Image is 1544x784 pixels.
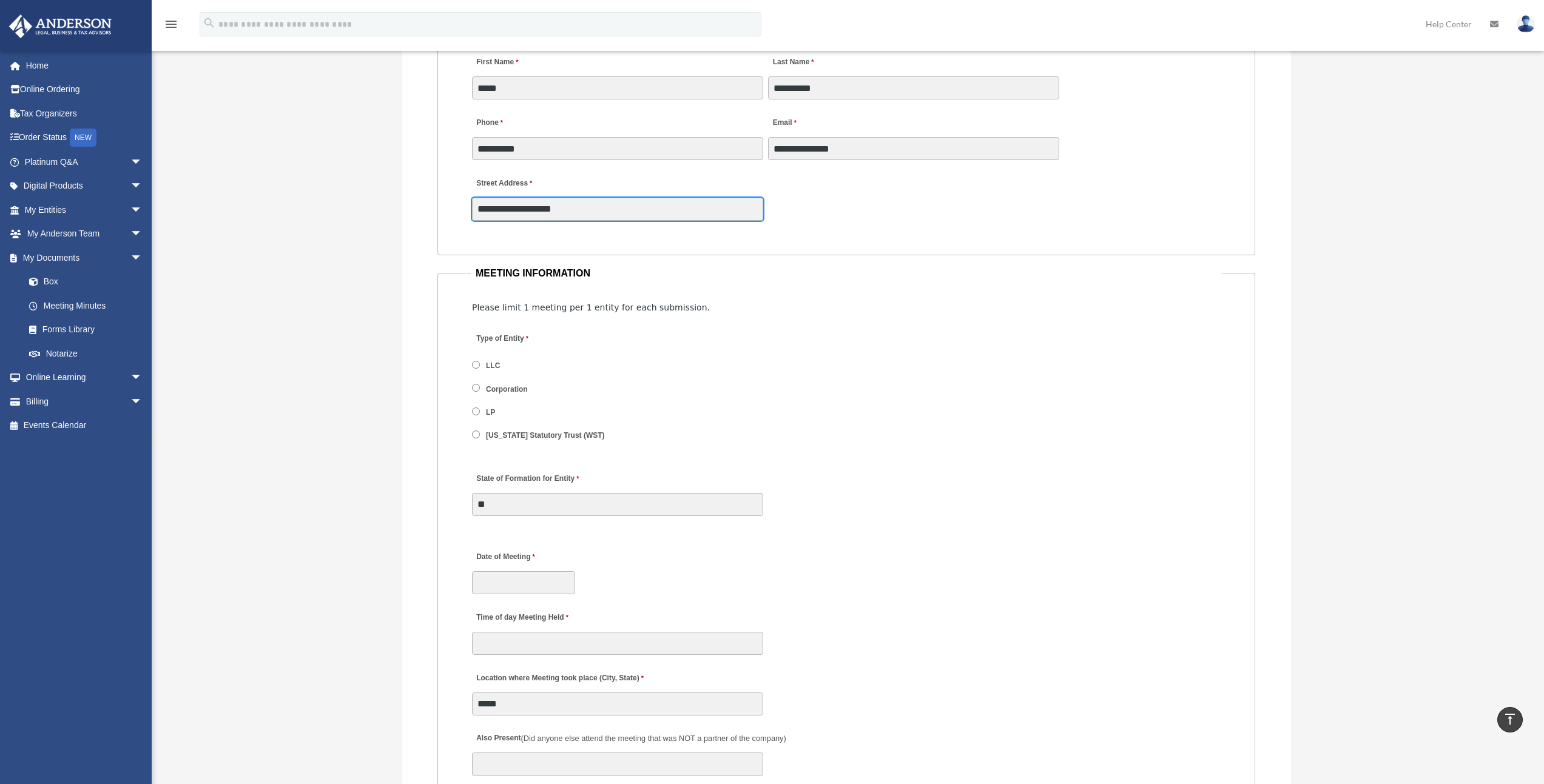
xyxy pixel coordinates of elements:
a: menu [164,21,178,32]
label: Type of Entity [472,330,587,347]
a: vertical_align_top [1497,707,1523,732]
a: Forms Library [17,318,161,342]
legend: MEETING INFORMATION [471,265,1222,282]
img: Anderson Advisors Platinum Portal [5,15,115,38]
div: NEW [70,129,96,147]
label: Location where Meeting took place (City, State) [472,670,647,686]
label: Time of day Meeting Held [472,609,587,626]
span: arrow_drop_down [130,222,155,247]
i: menu [164,17,178,32]
a: Order StatusNEW [8,126,161,150]
label: Also Present [472,731,789,747]
label: Date of Meeting [472,549,587,566]
a: My Entitiesarrow_drop_down [8,198,161,222]
a: Digital Productsarrow_drop_down [8,174,161,198]
label: Email [768,115,799,131]
a: Home [8,53,161,78]
span: Please limit 1 meeting per 1 entity for each submission. [472,303,710,312]
label: Phone [472,115,506,131]
i: vertical_align_top [1503,712,1517,726]
a: Platinum Q&Aarrow_drop_down [8,150,161,174]
a: Box [17,270,161,294]
i: search [203,16,216,30]
span: arrow_drop_down [130,389,155,414]
span: arrow_drop_down [130,366,155,390]
img: User Pic [1517,15,1535,33]
label: LLC [482,361,505,372]
a: Meeting Minutes [17,293,155,318]
span: arrow_drop_down [130,198,155,223]
label: Street Address [472,175,587,192]
label: LP [482,407,500,418]
a: Online Ordering [8,78,161,102]
a: My Documentsarrow_drop_down [8,246,161,270]
a: Billingarrow_drop_down [8,389,161,414]
a: Tax Organizers [8,101,161,126]
span: arrow_drop_down [130,150,155,175]
span: (Did anyone else attend the meeting that was NOT a partner of the company) [521,734,786,743]
label: State of Formation for Entity [472,471,582,487]
label: Last Name [768,55,817,71]
a: Online Learningarrow_drop_down [8,366,161,390]
label: First Name [472,55,521,71]
span: arrow_drop_down [130,246,155,270]
label: [US_STATE] Statutory Trust (WST) [482,431,609,441]
span: arrow_drop_down [130,174,155,199]
label: Corporation [482,384,532,395]
a: Notarize [17,341,161,366]
a: My Anderson Teamarrow_drop_down [8,222,161,246]
a: Events Calendar [8,414,161,438]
